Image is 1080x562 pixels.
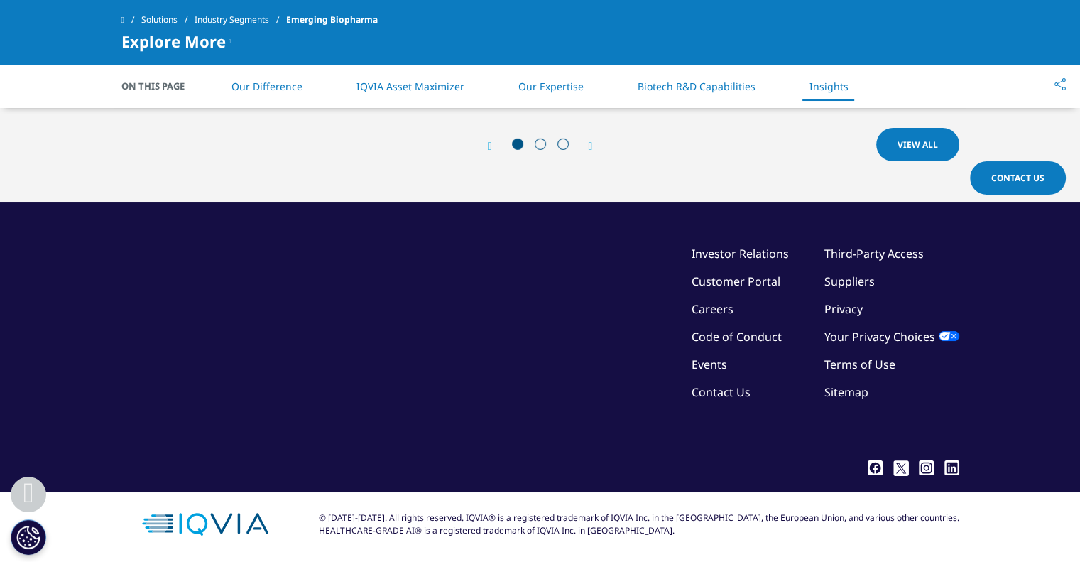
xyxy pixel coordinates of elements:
[518,80,584,93] a: Our Expertise
[824,384,868,400] a: Sitemap
[824,301,863,317] a: Privacy
[692,384,751,400] a: Contact Us
[356,80,464,93] a: IQVIA Asset Maximizer
[231,80,302,93] a: Our Difference
[692,246,789,261] a: Investor Relations
[824,329,959,345] a: Your Privacy Choices
[319,512,959,537] div: © [DATE]-[DATE]. All rights reserved. IQVIA® is a registered trademark of IQVIA Inc. in the [GEOG...
[824,357,895,372] a: Terms of Use
[195,7,286,33] a: Industry Segments
[692,274,780,289] a: Customer Portal
[991,172,1044,184] span: Contact Us
[970,161,1066,195] a: Contact Us
[286,7,378,33] span: Emerging Biopharma
[692,329,782,345] a: Code of Conduct
[824,274,875,289] a: Suppliers
[692,357,727,372] a: Events
[638,80,756,93] a: Biotech R&D Capabilities
[121,33,226,50] span: Explore More
[692,301,733,317] a: Careers
[141,7,195,33] a: Solutions
[11,519,46,555] button: Cookies Settings
[574,139,593,153] div: Next slide
[898,139,938,151] span: View All
[824,246,924,261] a: Third-Party Access
[876,128,959,161] a: View All
[488,139,506,153] div: Previous slide
[121,79,200,93] span: On This Page
[809,80,849,93] a: Insights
